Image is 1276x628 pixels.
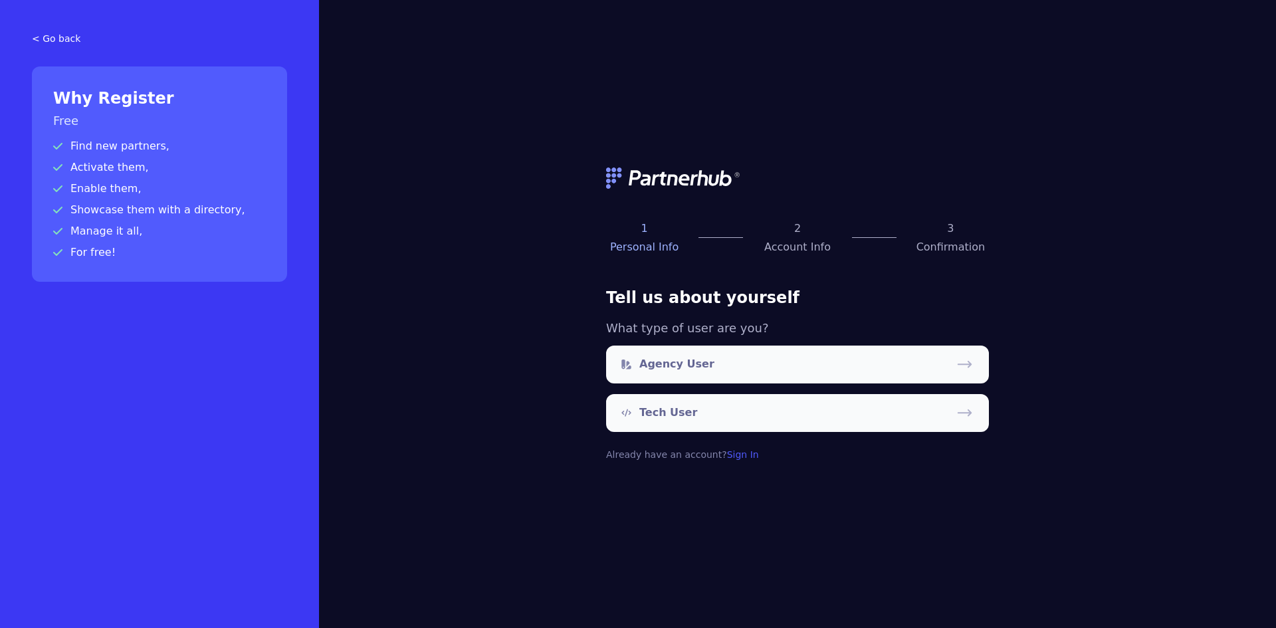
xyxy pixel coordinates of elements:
[32,32,287,45] a: < Go back
[606,239,683,255] p: Personal Info
[759,239,835,255] p: Account Info
[53,223,266,239] p: Manage it all,
[606,448,989,461] p: Already have an account?
[727,449,759,460] a: Sign In
[53,181,266,197] p: Enable them,
[912,221,989,237] p: 3
[53,245,266,261] p: For free!
[606,394,989,432] a: Tech User
[606,167,742,189] img: logo
[53,202,266,218] p: Showcase them with a directory,
[53,159,266,175] p: Activate them,
[639,405,697,421] p: Tech User
[606,319,989,338] h5: What type of user are you?
[53,88,266,109] h2: Why Register
[606,346,989,383] a: Agency User
[53,112,266,130] h3: Free
[639,356,714,372] p: Agency User
[606,221,683,237] p: 1
[606,287,989,308] h3: Tell us about yourself
[759,221,835,237] p: 2
[53,138,266,154] p: Find new partners,
[912,239,989,255] p: Confirmation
